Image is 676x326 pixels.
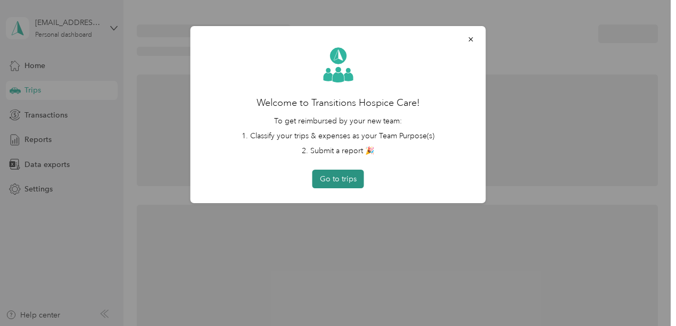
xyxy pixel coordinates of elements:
[616,266,676,326] iframe: Everlance-gr Chat Button Frame
[205,130,471,141] li: 1. Classify your trips & expenses as your Team Purpose(s)
[205,145,471,156] li: 2. Submit a report 🎉
[205,96,471,110] h2: Welcome to Transitions Hospice Care!
[205,115,471,127] p: To get reimbursed by your new team:
[312,170,364,188] button: Go to trips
